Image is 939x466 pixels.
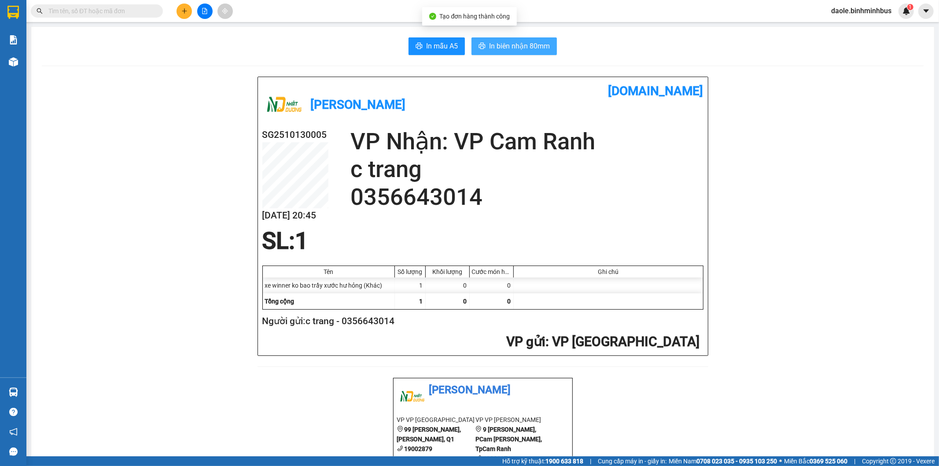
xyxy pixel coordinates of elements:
[262,333,700,351] h2: : VP [GEOGRAPHIC_DATA]
[420,298,423,305] span: 1
[177,4,192,19] button: plus
[416,42,423,51] span: printer
[48,6,152,16] input: Tìm tên, số ĐT hoặc mã đơn
[9,388,18,397] img: warehouse-icon
[50,51,228,107] h2: VP Nhận: VP [GEOGRAPHIC_DATA]
[202,8,208,14] span: file-add
[197,4,213,19] button: file-add
[440,13,510,20] span: Tạo đơn hàng thành công
[397,268,423,275] div: Số lượng
[397,445,403,451] span: phone
[397,426,403,432] span: environment
[507,334,546,349] span: VP gửi
[5,7,49,51] img: logo.jpg
[471,37,557,55] button: printerIn biên nhận 80mm
[9,35,18,44] img: solution-icon
[181,8,188,14] span: plus
[696,458,777,465] strong: 0708 023 035 - 0935 103 250
[902,7,910,15] img: icon-new-feature
[395,277,426,293] div: 1
[508,298,511,305] span: 0
[265,298,295,305] span: Tổng cộng
[262,208,328,223] h2: [DATE] 20:45
[428,268,467,275] div: Khối lượng
[262,227,295,255] span: SL:
[9,408,18,416] span: question-circle
[909,4,912,10] span: 1
[922,7,930,15] span: caret-down
[608,84,703,98] b: [DOMAIN_NAME]
[516,268,701,275] div: Ghi chú
[472,268,511,275] div: Cước món hàng
[890,458,896,464] span: copyright
[9,428,18,436] span: notification
[350,128,703,155] h2: VP Nhận: VP Cam Ranh
[669,456,777,466] span: Miền Nam
[502,456,583,466] span: Hỗ trợ kỹ thuật:
[779,459,782,463] span: ⚪️
[475,426,542,452] b: 9 [PERSON_NAME], PCam [PERSON_NAME], TpCam Ranh
[217,4,233,19] button: aim
[409,37,465,55] button: printerIn mẫu A5
[483,455,511,462] b: 19002879
[824,5,898,16] span: daole.binhminhbus
[262,314,700,329] h2: Người gửi: c trang - 0356643014
[350,155,703,183] h2: c trang
[475,415,554,425] li: VP VP [PERSON_NAME]
[590,456,591,466] span: |
[918,4,934,19] button: caret-down
[470,277,514,293] div: 0
[854,456,855,466] span: |
[426,277,470,293] div: 0
[295,227,309,255] span: 1
[810,458,847,465] strong: 0369 525 060
[784,456,847,466] span: Miền Bắc
[479,42,486,51] span: printer
[429,13,436,20] span: check-circle
[262,128,328,142] h2: SG2510130005
[397,426,461,443] b: 99 [PERSON_NAME], [PERSON_NAME], Q1
[222,8,228,14] span: aim
[397,382,569,399] li: [PERSON_NAME]
[489,41,550,52] span: In biên nhận 80mm
[545,458,583,465] strong: 1900 633 818
[7,6,19,19] img: logo-vxr
[350,183,703,211] h2: 0356643014
[464,298,467,305] span: 0
[311,97,406,112] b: [PERSON_NAME]
[265,268,392,275] div: Tên
[397,382,428,413] img: logo.jpg
[263,277,395,293] div: xe winner ko bao trầy xước hư hỏng (Khác)
[53,21,148,35] b: [PERSON_NAME]
[405,445,433,452] b: 19002879
[907,4,913,10] sup: 1
[475,455,482,461] span: phone
[9,448,18,456] span: message
[9,57,18,67] img: warehouse-icon
[475,426,482,432] span: environment
[397,415,476,425] li: VP VP [GEOGRAPHIC_DATA]
[426,41,458,52] span: In mẫu A5
[262,84,306,128] img: logo.jpg
[598,456,667,466] span: Cung cấp máy in - giấy in:
[5,51,71,66] h2: SG2510130004
[37,8,43,14] span: search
